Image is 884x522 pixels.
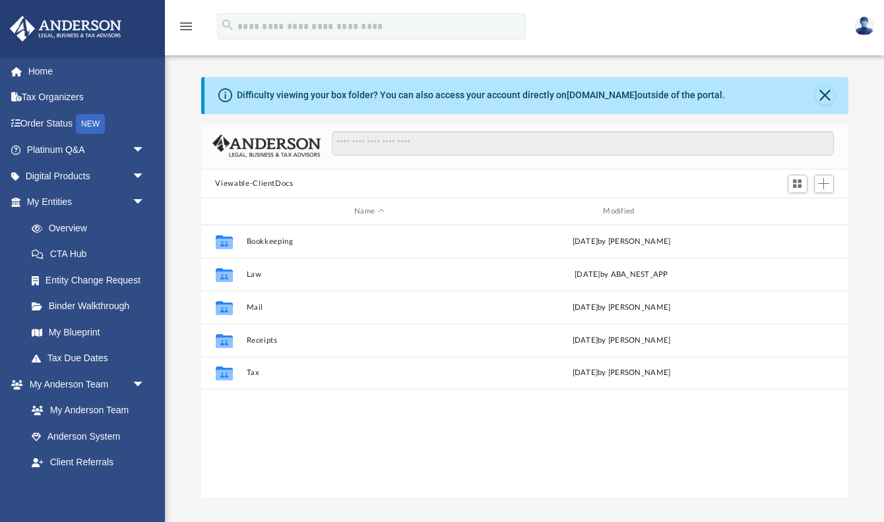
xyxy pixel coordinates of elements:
div: id [206,206,239,217]
button: Viewable-ClientDocs [215,178,293,190]
div: NEW [76,114,105,134]
div: Modified [497,206,744,217]
a: My Blueprint [18,319,158,345]
div: Difficulty viewing your box folder? You can also access your account directly on outside of the p... [237,88,725,102]
a: Platinum Q&Aarrow_drop_down [9,137,165,163]
button: Bookkeeping [246,237,492,246]
a: My Entitiesarrow_drop_down [9,189,165,216]
a: Order StatusNEW [9,110,165,137]
a: Anderson System [18,423,158,449]
div: Name [245,206,492,217]
div: [DATE] by ABA_NEST_APP [498,269,744,281]
img: Anderson Advisors Platinum Portal [6,16,125,42]
a: Overview [18,215,165,241]
a: [DOMAIN_NAME] [567,90,637,100]
div: [DATE] by [PERSON_NAME] [498,302,744,314]
a: Tax Due Dates [18,345,165,372]
button: Law [246,270,492,279]
div: id [750,206,842,217]
i: search [220,18,235,32]
span: arrow_drop_down [132,475,158,502]
a: Home [9,58,165,84]
i: menu [178,18,194,34]
a: menu [178,25,194,34]
a: CTA Hub [18,241,165,268]
a: Binder Walkthrough [18,293,165,320]
button: Switch to Grid View [788,175,807,193]
div: [DATE] by [PERSON_NAME] [498,335,744,347]
div: [DATE] by [PERSON_NAME] [498,367,744,379]
a: Entity Change Request [18,267,165,293]
a: My Anderson Team [18,397,152,424]
a: Digital Productsarrow_drop_down [9,163,165,189]
a: My Anderson Teamarrow_drop_down [9,371,158,397]
button: Add [814,175,834,193]
span: arrow_drop_down [132,189,158,216]
a: Client Referrals [18,449,158,476]
div: grid [201,225,848,498]
a: My Documentsarrow_drop_down [9,475,158,502]
button: Tax [246,369,492,378]
button: Mail [246,303,492,312]
div: [DATE] by [PERSON_NAME] [498,236,744,248]
span: arrow_drop_down [132,137,158,164]
span: arrow_drop_down [132,163,158,190]
a: Tax Organizers [9,84,165,111]
img: User Pic [854,16,874,36]
input: Search files and folders [332,131,833,156]
button: Receipts [246,336,492,345]
span: arrow_drop_down [132,371,158,398]
button: Close [816,86,835,105]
